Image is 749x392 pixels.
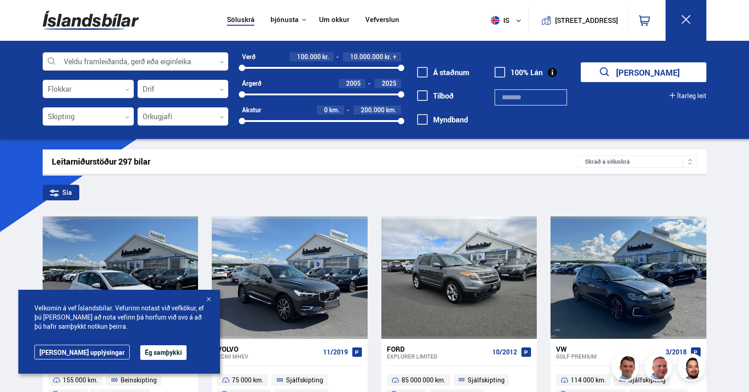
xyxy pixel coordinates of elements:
[323,348,348,356] span: 11/2019
[387,345,489,353] div: Ford
[329,106,340,114] span: km.
[393,53,397,61] span: +
[468,375,505,386] span: Sjálfskipting
[324,105,328,114] span: 0
[556,353,661,359] div: Golf PREMIUM
[121,375,157,386] span: Beinskipting
[487,7,529,34] button: is
[417,116,468,124] label: Myndband
[217,353,319,359] div: XC60 MHEV
[402,375,446,386] span: 85 000 000 km.
[491,16,500,25] img: svg+xml;base64,PHN2ZyB4bWxucz0iaHR0cDovL3d3dy53My5vcmcvMjAwMC9zdmciIHdpZHRoPSI1MTIiIGhlaWdodD0iNT...
[43,6,139,35] img: G0Ugv5HjCgRt.svg
[297,52,321,61] span: 100.000
[217,345,319,353] div: Volvo
[417,92,454,100] label: Tilboð
[232,375,264,386] span: 75 000 km.
[581,62,706,82] button: [PERSON_NAME]
[322,53,329,61] span: kr.
[242,80,261,87] div: Árgerð
[270,16,298,24] button: Þjónusta
[556,345,661,353] div: VW
[286,375,323,386] span: Sjálfskipting
[43,185,79,200] div: Sía
[34,304,204,331] span: Velkomin á vef Íslandsbílar. Vefurinn notast við vefkökur, ef þú [PERSON_NAME] að nota vefinn þá ...
[487,16,510,25] span: is
[492,348,517,356] span: 10/2012
[679,355,706,382] img: nhp88E3Fdnt1Opn2.png
[571,375,606,386] span: 114 000 km.
[52,157,578,166] div: Leitarniðurstöður 297 bílar
[319,16,349,25] a: Um okkur
[34,345,130,359] a: [PERSON_NAME] upplýsingar
[365,16,399,25] a: Vefverslun
[613,355,640,382] img: FbJEzSuNWCJXmdc-.webp
[242,53,255,61] div: Verð
[578,155,697,168] div: Skráð á söluskrá
[670,92,706,99] button: Ítarleg leit
[361,105,385,114] span: 200.000
[227,16,254,25] a: Söluskrá
[385,53,391,61] span: kr.
[646,355,673,382] img: siFngHWaQ9KaOqBr.png
[63,375,98,386] span: 155 000 km.
[386,106,397,114] span: km.
[558,17,614,24] button: [STREET_ADDRESS]
[350,52,383,61] span: 10.000.000
[387,353,489,359] div: Explorer LIMITED
[495,68,543,77] label: 100% Lán
[140,345,187,360] button: Ég samþykki
[346,79,361,88] span: 2005
[242,106,261,114] div: Akstur
[382,79,397,88] span: 2025
[417,68,469,77] label: Á staðnum
[534,7,623,33] a: [STREET_ADDRESS]
[666,348,687,356] span: 3/2018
